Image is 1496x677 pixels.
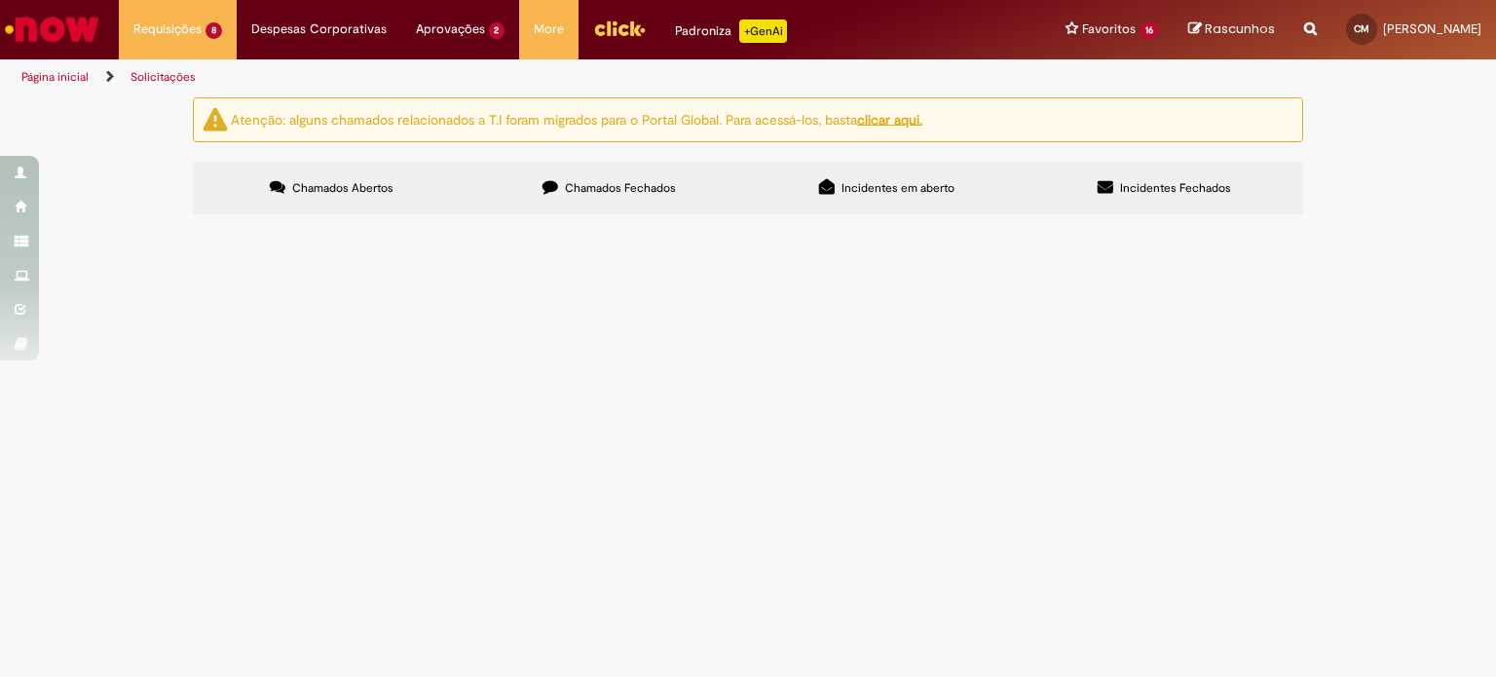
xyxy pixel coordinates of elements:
[292,180,393,196] span: Chamados Abertos
[206,22,222,39] span: 8
[1188,20,1275,39] a: Rascunhos
[489,22,505,39] span: 2
[841,180,954,196] span: Incidentes em aberto
[231,110,922,128] ng-bind-html: Atenção: alguns chamados relacionados a T.I foram migrados para o Portal Global. Para acessá-los,...
[131,69,196,85] a: Solicitações
[15,59,983,95] ul: Trilhas de página
[1205,19,1275,38] span: Rascunhos
[1354,22,1369,35] span: CM
[133,19,202,39] span: Requisições
[1120,180,1231,196] span: Incidentes Fechados
[593,14,646,43] img: click_logo_yellow_360x200.png
[739,19,787,43] p: +GenAi
[416,19,485,39] span: Aprovações
[21,69,89,85] a: Página inicial
[1383,20,1481,37] span: [PERSON_NAME]
[675,19,787,43] div: Padroniza
[2,10,102,49] img: ServiceNow
[534,19,564,39] span: More
[1082,19,1136,39] span: Favoritos
[251,19,387,39] span: Despesas Corporativas
[565,180,676,196] span: Chamados Fechados
[1140,22,1159,39] span: 16
[857,110,922,128] a: clicar aqui.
